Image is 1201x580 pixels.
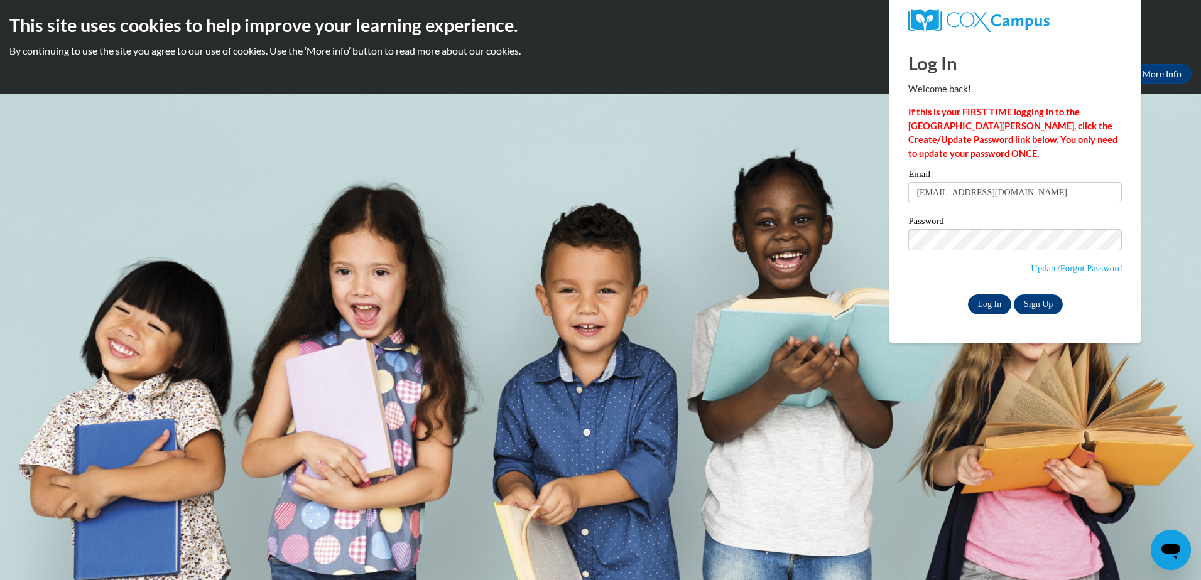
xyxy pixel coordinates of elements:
p: Welcome back! [908,82,1122,96]
label: Password [908,217,1122,229]
p: By continuing to use the site you agree to our use of cookies. Use the ‘More info’ button to read... [9,44,1192,58]
a: Sign Up [1014,294,1063,314]
img: COX Campus [908,9,1049,32]
a: More Info [1133,64,1192,84]
label: Email [908,169,1122,182]
a: Update/Forgot Password [1031,263,1122,273]
h2: This site uses cookies to help improve your learning experience. [9,13,1192,38]
a: COX Campus [908,9,1122,32]
h1: Log In [908,50,1122,76]
strong: If this is your FIRST TIME logging in to the [GEOGRAPHIC_DATA][PERSON_NAME], click the Create/Upd... [908,107,1117,159]
iframe: Button to launch messaging window [1151,530,1191,570]
input: Log In [968,294,1012,314]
